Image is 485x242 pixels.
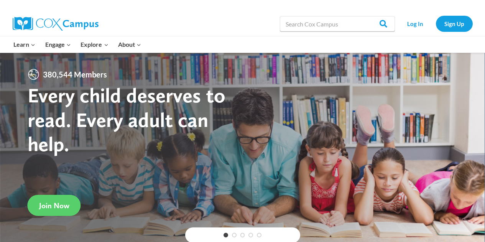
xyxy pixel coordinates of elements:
a: 1 [224,233,228,237]
strong: Every child deserves to read. Every adult can help. [28,83,225,156]
a: Log In [399,16,432,31]
a: 5 [257,233,261,237]
a: Sign Up [436,16,473,31]
span: Join Now [39,201,69,210]
input: Search Cox Campus [280,16,395,31]
span: Engage [45,40,71,49]
nav: Primary Navigation [9,36,146,53]
span: About [118,40,141,49]
a: 4 [248,233,253,237]
span: Learn [13,40,35,49]
a: 2 [232,233,237,237]
img: Cox Campus [13,17,99,31]
span: Explore [81,40,108,49]
a: 3 [240,233,245,237]
span: 380,544 Members [40,68,110,81]
a: Join Now [28,195,81,216]
nav: Secondary Navigation [399,16,473,31]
